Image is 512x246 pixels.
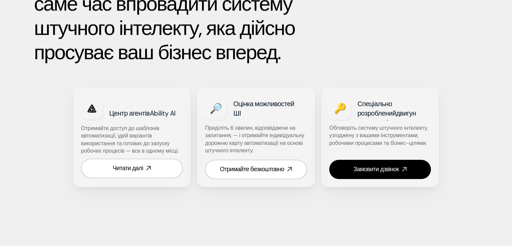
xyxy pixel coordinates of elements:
[353,165,399,173] font: Замовити дзвінок
[81,159,183,178] a: Читати далі
[205,124,306,154] font: Приділіть 6 хвилин, відповідаючи на запитання, — і отримайте індивідуальну дорожню карту автомати...
[205,160,307,179] a: Отримайте безкоштовно
[81,125,179,154] font: Отримайте доступ до шаблонів автоматизації, ідей варіантів використання та готових до запуску роб...
[233,99,296,118] font: Оцінка можливостей ШІ
[357,99,396,118] font: Спеціально розроблений
[329,124,430,147] font: Обговоріть систему штучного інтелекту, узгоджену з вашими інструментами, робочими процесами та бі...
[109,109,150,118] font: Центр агентів
[210,102,222,115] font: 🔎
[113,164,143,172] font: Читати далі
[220,165,284,173] font: Отримайте безкоштовно
[334,102,346,115] font: 🔑
[150,109,176,118] font: Ability AI
[329,160,431,179] a: Замовити дзвінок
